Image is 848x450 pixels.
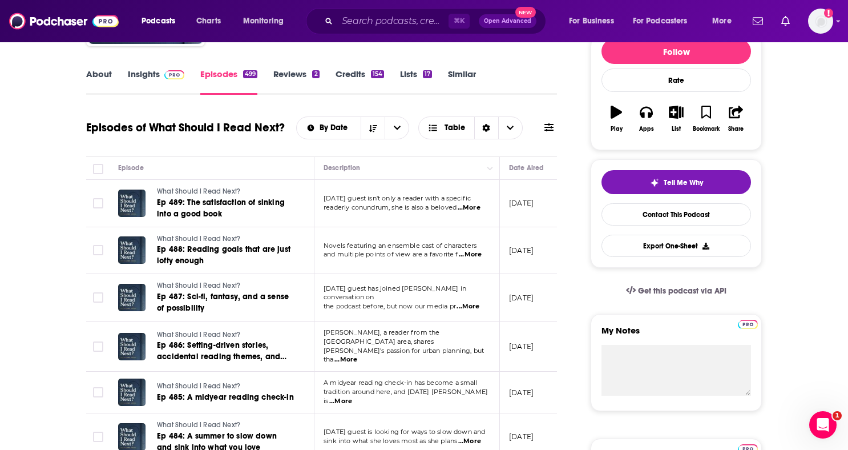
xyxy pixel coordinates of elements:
div: Apps [639,126,654,132]
span: Toggle select row [93,245,103,255]
label: My Notes [601,325,751,345]
button: Follow [601,39,751,64]
span: Toggle select row [93,341,103,352]
span: [PERSON_NAME], a reader from the [GEOGRAPHIC_DATA] area, shares [324,328,439,345]
button: Share [721,98,751,139]
span: For Business [569,13,614,29]
span: ...More [459,250,482,259]
span: ⌘ K [449,14,470,29]
span: Ep 489: The satisfaction of sinking into a good book [157,198,285,219]
a: Ep 487: Sci-fi, fantasy, and a sense of possibility [157,291,294,314]
button: open menu [385,117,409,139]
a: What Should I Read Next? [157,420,294,431]
div: 2 [312,70,319,78]
button: open menu [561,12,628,30]
img: Podchaser Pro [738,320,758,329]
button: List [661,98,691,139]
a: Get this podcast via API [617,277,736,305]
span: What Should I Read Next? [157,235,240,243]
span: readerly conundrum, she is also a beloved [324,203,457,211]
span: Toggle select row [93,198,103,208]
div: Bookmark [693,126,720,132]
div: Play [611,126,623,132]
button: Column Actions [483,162,497,175]
p: [DATE] [509,246,534,255]
button: open menu [297,124,361,132]
div: 499 [243,70,257,78]
span: the podcast before, but now our media pr [324,302,456,310]
a: Show notifications dropdown [748,11,768,31]
span: Toggle select row [93,387,103,397]
button: open menu [235,12,298,30]
a: What Should I Read Next? [157,330,294,340]
a: Pro website [738,318,758,329]
a: Similar [448,69,476,95]
div: Sort Direction [474,117,498,139]
span: and multiple points of view are a favorite f [324,250,458,258]
a: What Should I Read Next? [157,187,294,197]
div: Search podcasts, credits, & more... [317,8,557,34]
span: Open Advanced [484,18,531,24]
p: [DATE] [509,293,534,303]
button: tell me why sparkleTell Me Why [601,170,751,194]
button: Export One-Sheet [601,235,751,257]
p: [DATE] [509,341,534,351]
span: What Should I Read Next? [157,382,240,390]
div: Share [728,126,744,132]
span: What Should I Read Next? [157,331,240,339]
span: A midyear reading check-in has become a small [324,379,478,387]
a: Contact This Podcast [601,203,751,226]
span: [DATE] guest has joined [PERSON_NAME] in conversation on [324,284,466,302]
div: Description [324,161,360,175]
a: Show notifications dropdown [777,11,794,31]
img: tell me why sparkle [650,178,659,187]
span: Ep 487: Sci-fi, fantasy, and a sense of possibility [157,292,289,313]
span: [DATE] guest is looking for ways to slow down and [324,428,485,436]
a: Ep 486: Setting-driven stories, accidental reading themes, and winning characters [157,340,294,363]
button: open menu [625,12,704,30]
a: InsightsPodchaser Pro [128,69,184,95]
span: Novels featuring an ensemble cast of characters [324,242,477,250]
a: About [86,69,112,95]
a: Ep 485: A midyear reading check-in [157,392,294,403]
p: [DATE] [509,198,534,208]
a: What Should I Read Next? [157,234,294,244]
span: tradition around here, and [DATE] [PERSON_NAME] is [324,388,488,405]
a: Reviews2 [273,69,319,95]
div: Episode [118,161,144,175]
button: Apps [631,98,661,139]
span: ...More [329,397,352,406]
span: Toggle select row [93,432,103,442]
button: open menu [134,12,190,30]
input: Search podcasts, credits, & more... [337,12,449,30]
span: What Should I Read Next? [157,187,240,195]
span: Ep 486: Setting-driven stories, accidental reading themes, and winning characters [157,340,286,373]
a: Lists17 [400,69,432,95]
img: User Profile [808,9,833,34]
span: ...More [458,437,481,446]
span: Charts [196,13,221,29]
img: Podchaser - Follow, Share and Rate Podcasts [9,10,119,32]
div: 154 [371,70,384,78]
p: [DATE] [509,432,534,441]
a: Ep 489: The satisfaction of sinking into a good book [157,197,294,220]
span: [PERSON_NAME]'s passion for urban planning, but tha [324,347,484,364]
a: What Should I Read Next? [157,281,294,291]
h2: Choose List sort [296,116,410,139]
span: ...More [334,355,357,364]
span: Ep 485: A midyear reading check-in [157,392,294,402]
div: Date Aired [509,161,544,175]
span: Table [445,124,465,132]
a: What Should I Read Next? [157,381,294,392]
span: Ep 488: Reading goals that are just lofty enough [157,244,290,266]
a: Charts [189,12,228,30]
button: Choose View [418,116,523,139]
button: Open AdvancedNew [479,14,536,28]
span: ...More [457,302,479,311]
span: Tell Me Why [664,178,703,187]
iframe: Intercom live chat [809,411,837,439]
span: Toggle select row [93,292,103,303]
span: For Podcasters [633,13,688,29]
